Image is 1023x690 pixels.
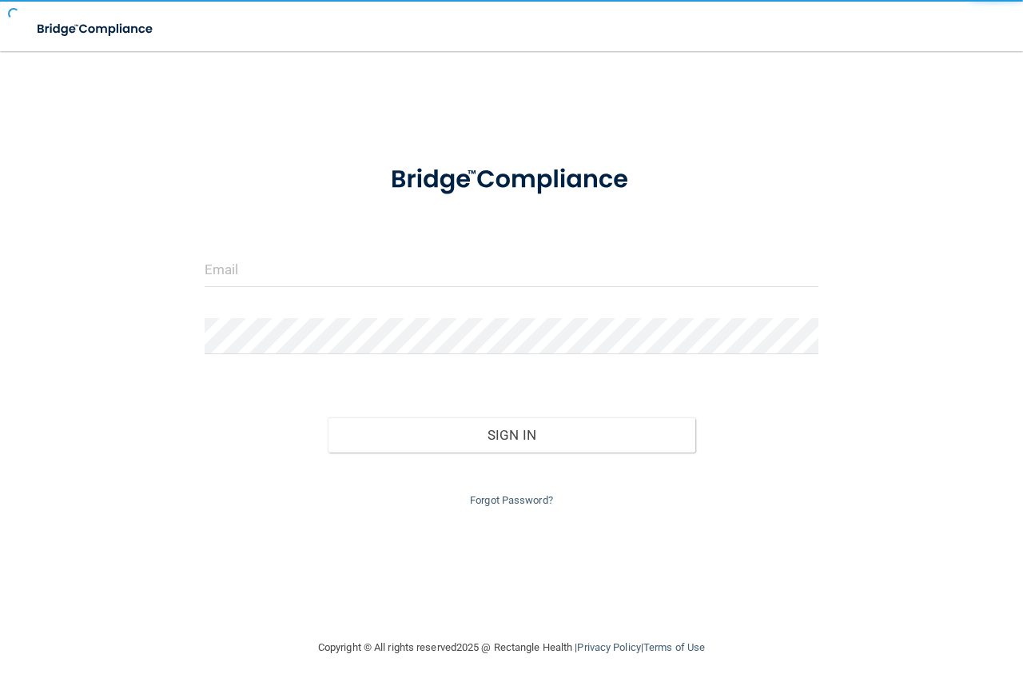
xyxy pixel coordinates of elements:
a: Privacy Policy [577,641,640,653]
button: Sign In [328,417,696,453]
div: Copyright © All rights reserved 2025 @ Rectangle Health | | [220,622,803,673]
a: Forgot Password? [470,494,553,506]
img: bridge_compliance_login_screen.278c3ca4.svg [364,147,659,213]
img: bridge_compliance_login_screen.278c3ca4.svg [24,13,168,46]
a: Terms of Use [643,641,705,653]
input: Email [205,251,818,287]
